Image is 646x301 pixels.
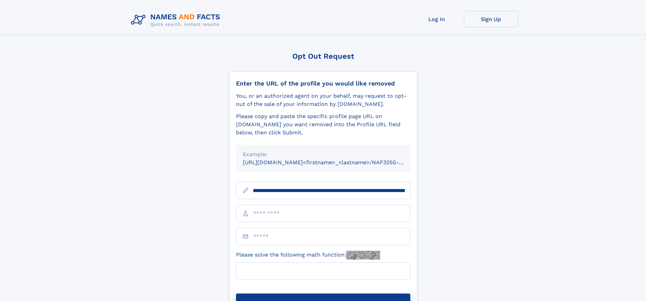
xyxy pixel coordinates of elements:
[464,11,518,27] a: Sign Up
[236,80,410,87] div: Enter the URL of the profile you would like removed
[229,52,417,60] div: Opt Out Request
[236,112,410,137] div: Please copy and paste the specific profile page URL on [DOMAIN_NAME] you want removed into the Pr...
[128,11,226,29] img: Logo Names and Facts
[243,150,404,158] div: Example:
[236,92,410,108] div: You, or an authorized agent on your behalf, may request to opt-out of the sale of your informatio...
[410,11,464,27] a: Log In
[243,159,423,166] small: [URL][DOMAIN_NAME]<firstname>_<lastname>/NAF325G-xxxxxxxx
[236,251,380,260] label: Please solve the following math function:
